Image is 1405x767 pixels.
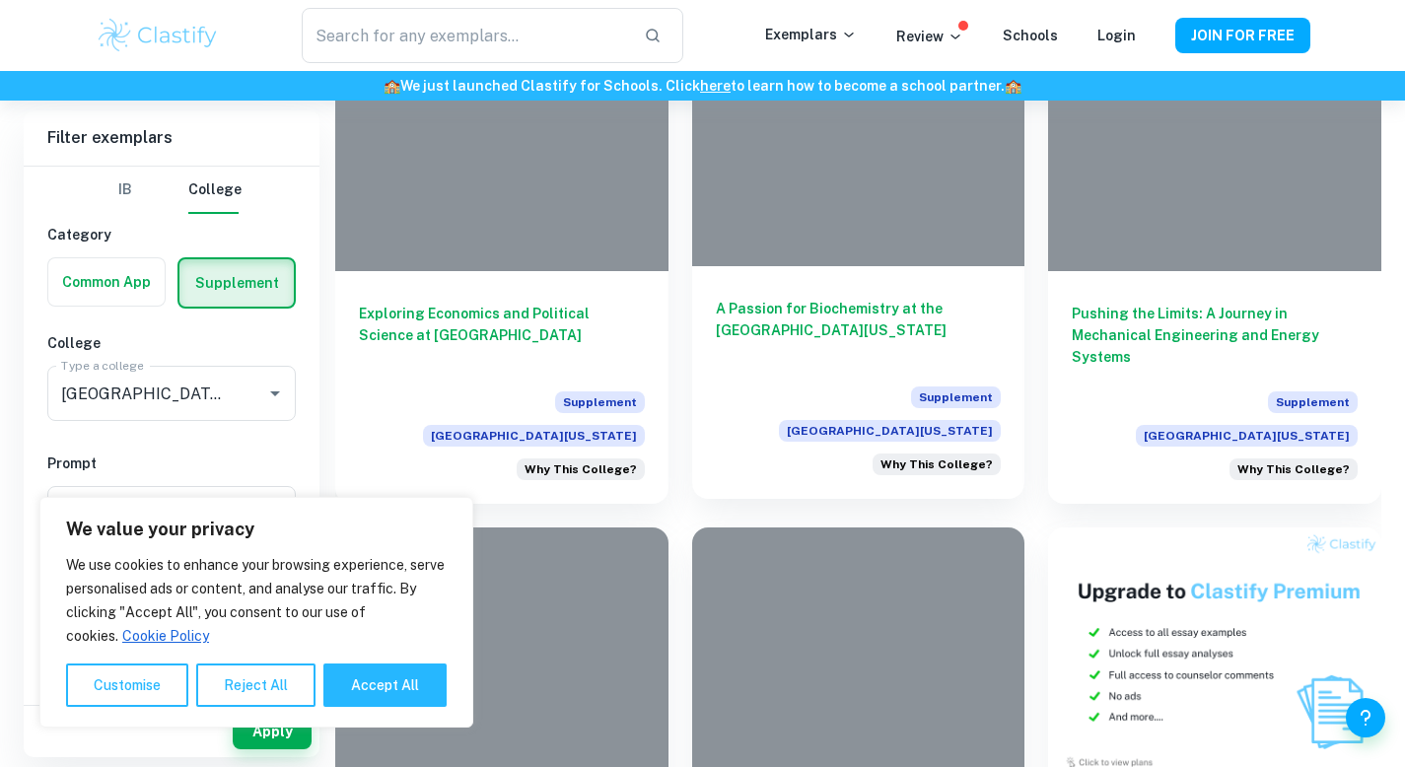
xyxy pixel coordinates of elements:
[716,298,1002,363] h6: A Passion for Biochemistry at the [GEOGRAPHIC_DATA][US_STATE]
[302,8,627,63] input: Search for any exemplars...
[66,663,188,707] button: Customise
[1072,303,1358,368] h6: Pushing the Limits: A Journey in Mechanical Engineering and Energy Systems
[261,380,289,407] button: Open
[335,22,668,504] a: Exploring Economics and Political Science at [GEOGRAPHIC_DATA]Supplement[GEOGRAPHIC_DATA][US_STAT...
[1268,391,1358,413] span: Supplement
[1229,458,1358,480] div: Tell us why you decided to apply to the University of Wisconsin-Madison. In addition, please incl...
[196,663,316,707] button: Reject All
[39,497,473,728] div: We value your privacy
[765,24,857,45] p: Exemplars
[873,453,1001,475] div: Tell us why you decided to apply to the University of Wisconsin-Madison. In addition, please incl...
[384,78,400,94] span: 🏫
[555,391,645,413] span: Supplement
[1003,28,1058,43] a: Schools
[880,455,993,473] span: Why This College?
[779,420,1001,442] span: [GEOGRAPHIC_DATA][US_STATE]
[896,26,963,47] p: Review
[323,663,447,707] button: Accept All
[47,453,296,474] h6: Prompt
[48,258,165,306] button: Common App
[1136,425,1358,447] span: [GEOGRAPHIC_DATA][US_STATE]
[4,75,1401,97] h6: We just launched Clastify for Schools. Click to learn how to become a school partner.
[179,259,294,307] button: Supplement
[47,332,296,354] h6: College
[911,386,1001,408] span: Supplement
[24,110,319,166] h6: Filter exemplars
[692,22,1025,504] a: A Passion for Biochemistry at the [GEOGRAPHIC_DATA][US_STATE]Supplement[GEOGRAPHIC_DATA][US_STATE...
[1048,22,1381,504] a: Pushing the Limits: A Journey in Mechanical Engineering and Energy SystemsSupplement[GEOGRAPHIC_D...
[102,167,242,214] div: Filter type choice
[96,16,221,55] img: Clastify logo
[61,357,143,374] label: Type a college
[47,224,296,245] h6: Category
[1005,78,1021,94] span: 🏫
[1237,460,1350,478] span: Why This College?
[66,553,447,648] p: We use cookies to enhance your browsing experience, serve personalised ads or content, and analys...
[66,518,447,541] p: We value your privacy
[359,303,645,368] h6: Exploring Economics and Political Science at [GEOGRAPHIC_DATA]
[121,627,210,645] a: Cookie Policy
[423,425,645,447] span: [GEOGRAPHIC_DATA][US_STATE]
[517,458,645,480] div: Tell us why you decided to apply to the University of Wisconsin-Madison. In addition, please incl...
[102,167,149,214] button: IB
[1346,698,1385,737] button: Help and Feedback
[188,167,242,214] button: College
[1175,18,1310,53] button: JOIN FOR FREE
[525,460,637,478] span: Why This College?
[233,714,312,749] button: Apply
[700,78,731,94] a: here
[1097,28,1136,43] a: Login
